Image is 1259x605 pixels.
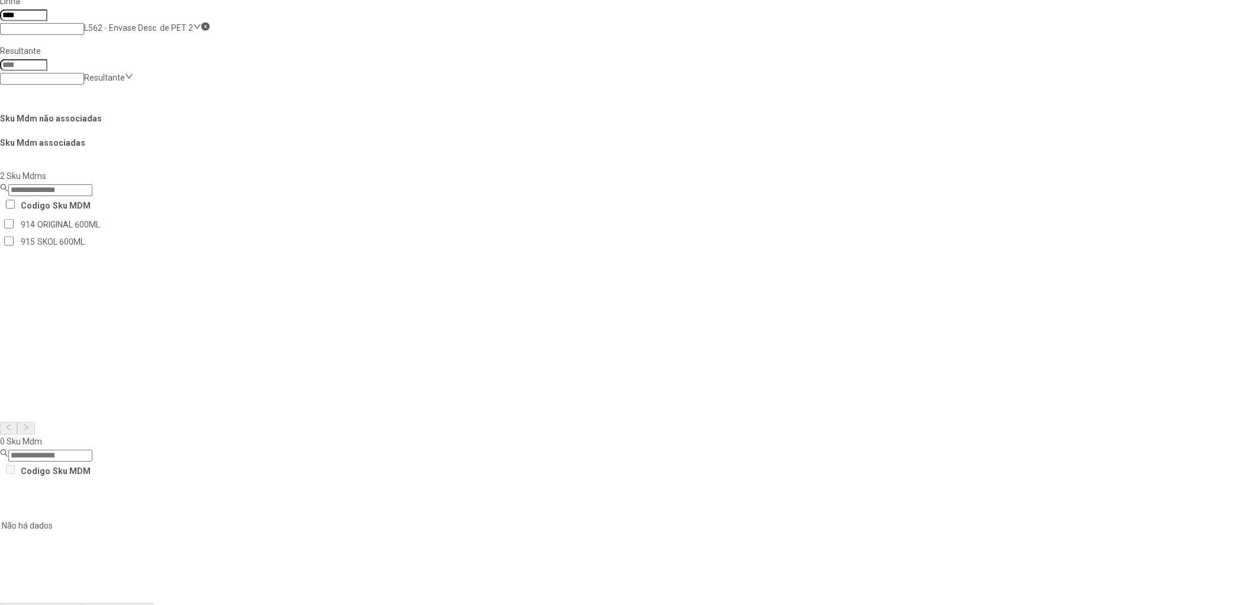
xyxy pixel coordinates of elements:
[52,197,91,213] th: Sku MDM
[37,234,101,250] td: SKOL 600ML
[20,197,51,213] th: Codigo
[20,463,51,479] th: Codigo
[84,73,125,82] nz-select-placeholder: Resultante
[37,217,101,233] td: ORIGINAL 600ML
[52,463,91,479] th: Sku MDM
[84,23,193,33] nz-select-item: L562 - Envase Desc. de PET 2
[20,217,36,233] td: 914
[20,234,36,250] td: 915
[2,519,512,532] p: Não há dados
